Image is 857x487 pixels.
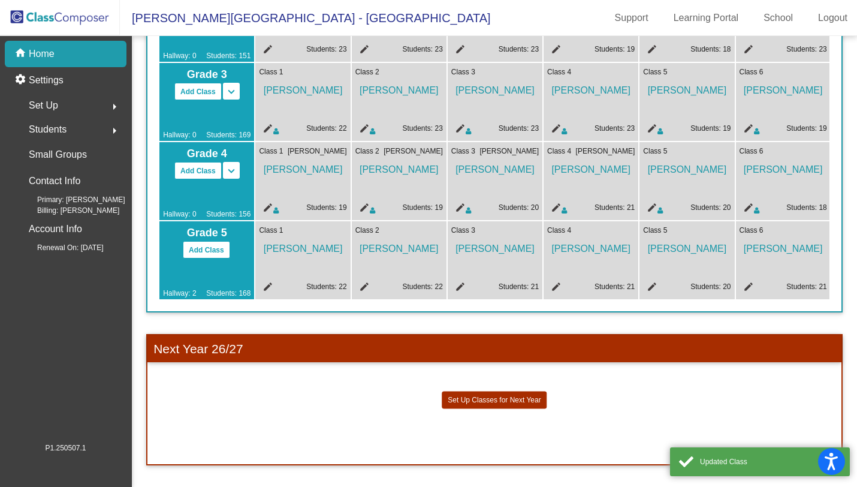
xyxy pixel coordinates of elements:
[643,225,667,236] span: Class 5
[259,67,283,77] span: Class 1
[786,282,826,291] a: Students: 21
[451,157,539,177] span: [PERSON_NAME]
[402,45,442,53] a: Students: 23
[740,77,827,98] span: [PERSON_NAME]
[547,123,562,137] mat-icon: edit
[740,157,827,177] span: [PERSON_NAME]
[451,202,466,217] mat-icon: edit
[18,242,103,253] span: Renewal On: [DATE]
[740,123,754,137] mat-icon: edit
[690,45,731,53] a: Students: 18
[29,146,87,163] p: Small Groups
[740,202,754,217] mat-icon: edit
[499,45,539,53] a: Students: 23
[451,281,466,296] mat-icon: edit
[643,146,667,157] span: Class 5
[29,47,55,61] p: Home
[479,146,539,157] span: [PERSON_NAME]
[451,44,466,58] mat-icon: edit
[259,236,346,256] span: [PERSON_NAME]
[451,225,475,236] span: Class 3
[29,73,64,88] p: Settings
[643,44,657,58] mat-icon: edit
[306,282,346,291] a: Students: 22
[355,77,443,98] span: [PERSON_NAME]
[355,123,370,137] mat-icon: edit
[547,202,562,217] mat-icon: edit
[451,236,539,256] span: [PERSON_NAME]
[754,8,802,28] a: School
[643,123,657,137] mat-icon: edit
[183,241,230,258] button: Add Class
[163,130,196,140] span: Hallway: 0
[786,203,826,212] a: Students: 18
[690,124,731,133] a: Students: 19
[18,205,119,216] span: Billing: [PERSON_NAME]
[14,73,29,88] mat-icon: settings
[786,45,826,53] a: Students: 23
[547,77,635,98] span: [PERSON_NAME]
[643,77,731,98] span: [PERSON_NAME]
[740,67,764,77] span: Class 6
[402,282,442,291] a: Students: 22
[451,146,475,157] span: Class 3
[206,130,251,140] span: Students: 169
[547,67,571,77] span: Class 4
[306,124,346,133] a: Students: 22
[355,225,379,236] span: Class 2
[259,225,283,236] span: Class 1
[499,282,539,291] a: Students: 21
[442,391,547,408] button: Set Up Classes for Next Year
[355,202,370,217] mat-icon: edit
[595,45,635,53] a: Students: 19
[643,157,731,177] span: [PERSON_NAME]
[107,100,122,114] mat-icon: arrow_right
[288,146,347,157] span: [PERSON_NAME]
[355,281,370,296] mat-icon: edit
[451,123,466,137] mat-icon: edit
[451,77,539,98] span: [PERSON_NAME]
[163,50,196,61] span: Hallway: 0
[206,50,251,61] span: Students: 151
[163,146,251,162] span: Grade 4
[259,77,346,98] span: [PERSON_NAME]
[355,44,370,58] mat-icon: edit
[605,8,658,28] a: Support
[259,157,346,177] span: [PERSON_NAME]
[690,282,731,291] a: Students: 20
[740,44,754,58] mat-icon: edit
[576,146,635,157] span: [PERSON_NAME]
[808,8,857,28] a: Logout
[259,123,273,137] mat-icon: edit
[595,203,635,212] a: Students: 21
[643,281,657,296] mat-icon: edit
[786,124,826,133] a: Students: 19
[355,157,443,177] span: [PERSON_NAME]
[224,85,239,99] mat-icon: keyboard_arrow_down
[206,209,251,220] span: Students: 156
[499,203,539,212] a: Students: 20
[595,282,635,291] a: Students: 21
[306,45,346,53] a: Students: 23
[740,146,764,157] span: Class 6
[451,67,475,77] span: Class 3
[259,44,273,58] mat-icon: edit
[700,456,841,467] div: Updated Class
[163,67,251,83] span: Grade 3
[224,164,239,178] mat-icon: keyboard_arrow_down
[29,221,82,238] p: Account Info
[499,124,539,133] a: Students: 23
[355,67,379,77] span: Class 2
[547,157,635,177] span: [PERSON_NAME]
[14,47,29,61] mat-icon: home
[690,203,731,212] a: Students: 20
[259,202,273,217] mat-icon: edit
[740,225,764,236] span: Class 6
[740,281,754,296] mat-icon: edit
[259,281,273,296] mat-icon: edit
[355,146,379,157] span: Class 2
[107,124,122,138] mat-icon: arrow_right
[206,288,251,299] span: Students: 168
[174,83,222,100] button: Add Class
[163,209,196,220] span: Hallway: 0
